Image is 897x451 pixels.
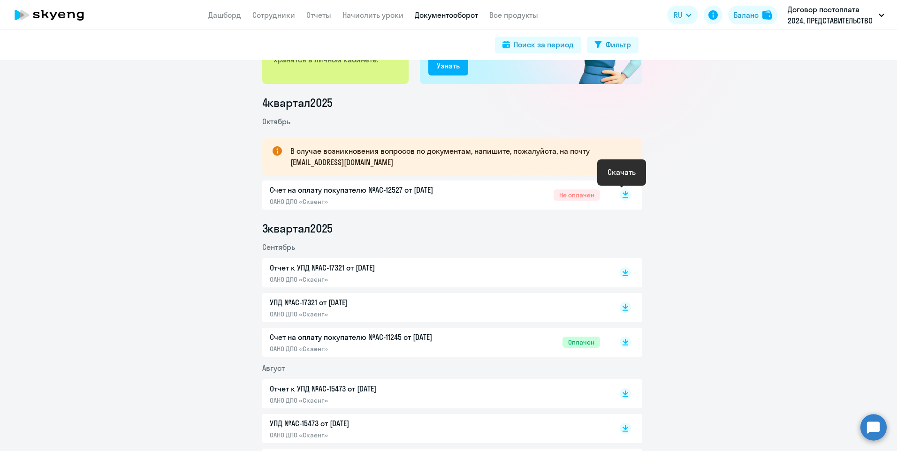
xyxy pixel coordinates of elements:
[667,6,698,24] button: RU
[342,10,403,20] a: Начислить уроки
[262,221,642,236] li: 3 квартал 2025
[270,275,467,284] p: ОАНО ДПО «Скаенг»
[252,10,295,20] a: Сотрудники
[554,189,600,201] span: Не оплачен
[270,297,600,318] a: УПД №AC-17321 от [DATE]ОАНО ДПО «Скаенг»
[262,117,290,126] span: Октябрь
[270,418,467,429] p: УПД №AC-15473 от [DATE]
[270,262,467,273] p: Отчет к УПД №AC-17321 от [DATE]
[270,418,600,439] a: УПД №AC-15473 от [DATE]ОАНО ДПО «Скаенг»
[270,345,467,353] p: ОАНО ДПО «Скаенг»
[728,6,777,24] button: Балансbalance
[270,310,467,318] p: ОАНО ДПО «Скаенг»
[428,57,468,75] button: Узнать
[587,37,639,53] button: Фильтр
[514,39,574,50] div: Поиск за период
[762,10,772,20] img: balance
[270,431,467,439] p: ОАНО ДПО «Скаенг»
[734,9,759,21] div: Баланс
[674,9,682,21] span: RU
[495,37,581,53] button: Поиск за период
[608,166,636,178] div: Скачать
[262,95,642,110] li: 4 квартал 2025
[306,10,331,20] a: Отчеты
[270,197,467,206] p: ОАНО ДПО «Скаенг»
[788,4,875,26] p: Договор постоплата 2024, ПРЕДСТАВИТЕЛЬСТВО ОБЩЕСТВА С ОГРАНИЧЕННОЙ ОТВЕТСТВЕННОСТЬЮ РТСБ ГМБХ РАЙ...
[270,383,467,394] p: Отчет к УПД №AC-15473 от [DATE]
[262,363,285,373] span: Август
[563,337,600,348] span: Оплачен
[270,262,600,284] a: Отчет к УПД №AC-17321 от [DATE]ОАНО ДПО «Скаенг»
[437,60,460,71] div: Узнать
[262,242,295,252] span: Сентябрь
[270,297,467,308] p: УПД №AC-17321 от [DATE]
[270,331,467,343] p: Счет на оплату покупателю №AC-11245 от [DATE]
[208,10,241,20] a: Дашборд
[290,145,625,168] p: В случае возникновения вопросов по документам, напишите, пожалуйста, на почту [EMAIL_ADDRESS][DOM...
[489,10,538,20] a: Все продукты
[783,4,889,26] button: Договор постоплата 2024, ПРЕДСТАВИТЕЛЬСТВО ОБЩЕСТВА С ОГРАНИЧЕННОЙ ОТВЕТСТВЕННОСТЬЮ РТСБ ГМБХ РАЙ...
[270,396,467,405] p: ОАНО ДПО «Скаенг»
[270,184,467,195] p: Счет на оплату покупателю №AC-12527 от [DATE]
[270,184,600,206] a: Счет на оплату покупателю №AC-12527 от [DATE]ОАНО ДПО «Скаенг»Не оплачен
[606,39,631,50] div: Фильтр
[270,331,600,353] a: Счет на оплату покупателю №AC-11245 от [DATE]ОАНО ДПО «Скаенг»Оплачен
[415,10,478,20] a: Документооборот
[270,383,600,405] a: Отчет к УПД №AC-15473 от [DATE]ОАНО ДПО «Скаенг»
